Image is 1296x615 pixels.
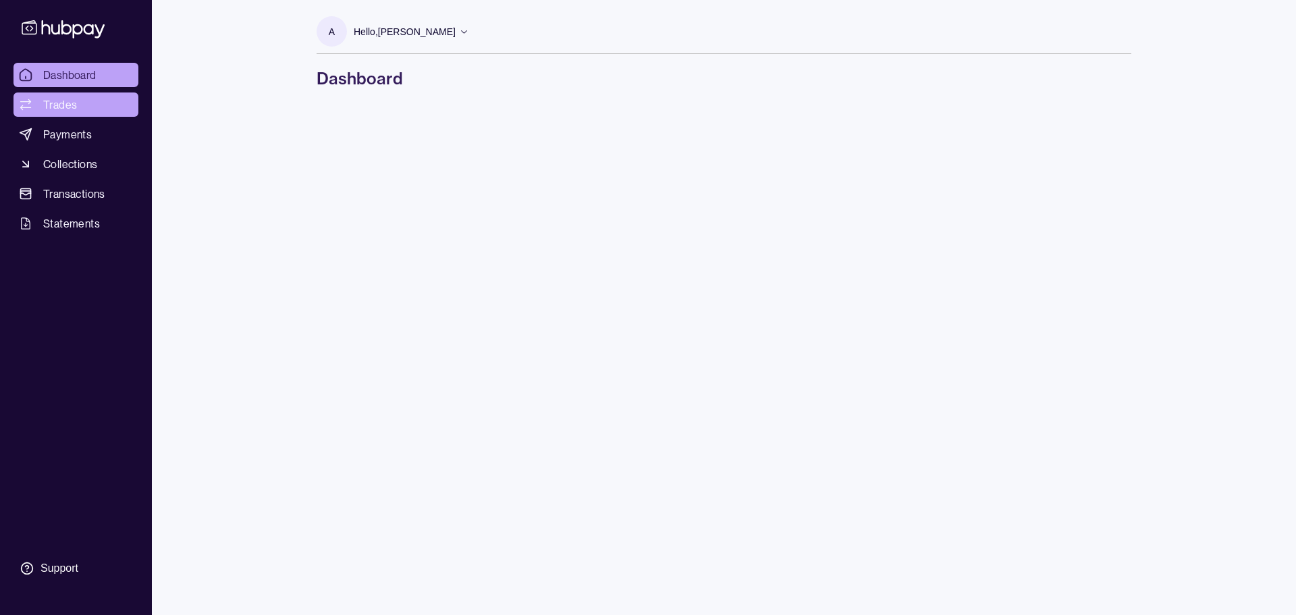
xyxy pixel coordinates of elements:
[13,554,138,583] a: Support
[43,215,100,232] span: Statements
[13,122,138,146] a: Payments
[43,97,77,113] span: Trades
[43,126,92,142] span: Payments
[317,68,1131,89] h1: Dashboard
[13,63,138,87] a: Dashboard
[43,67,97,83] span: Dashboard
[43,156,97,172] span: Collections
[13,92,138,117] a: Trades
[329,24,335,39] p: A
[354,24,456,39] p: Hello, [PERSON_NAME]
[13,211,138,236] a: Statements
[13,182,138,206] a: Transactions
[43,186,105,202] span: Transactions
[40,561,78,576] div: Support
[13,152,138,176] a: Collections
